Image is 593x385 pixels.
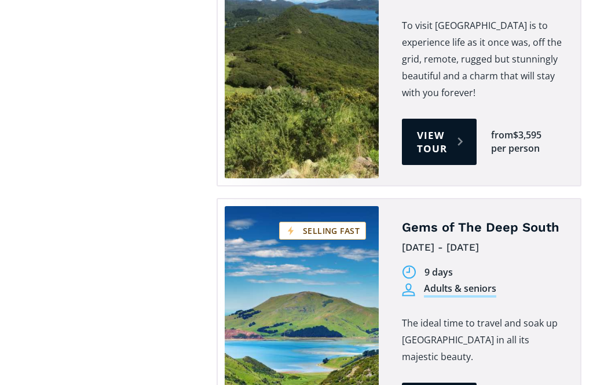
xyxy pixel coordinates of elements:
p: The ideal time to travel and soak up [GEOGRAPHIC_DATA] in all its majestic beauty. [402,315,563,365]
div: Adults & seniors [424,282,496,298]
h4: Gems of The Deep South [402,219,563,236]
div: $3,595 [513,129,541,142]
div: [DATE] - [DATE] [402,239,563,256]
div: per person [491,142,540,155]
p: To visit [GEOGRAPHIC_DATA] is to experience life as it once was, off the grid, remote, rugged but... [402,17,563,101]
div: days [432,266,453,279]
div: from [491,129,513,142]
a: View tour [402,119,477,165]
div: 9 [424,266,430,279]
